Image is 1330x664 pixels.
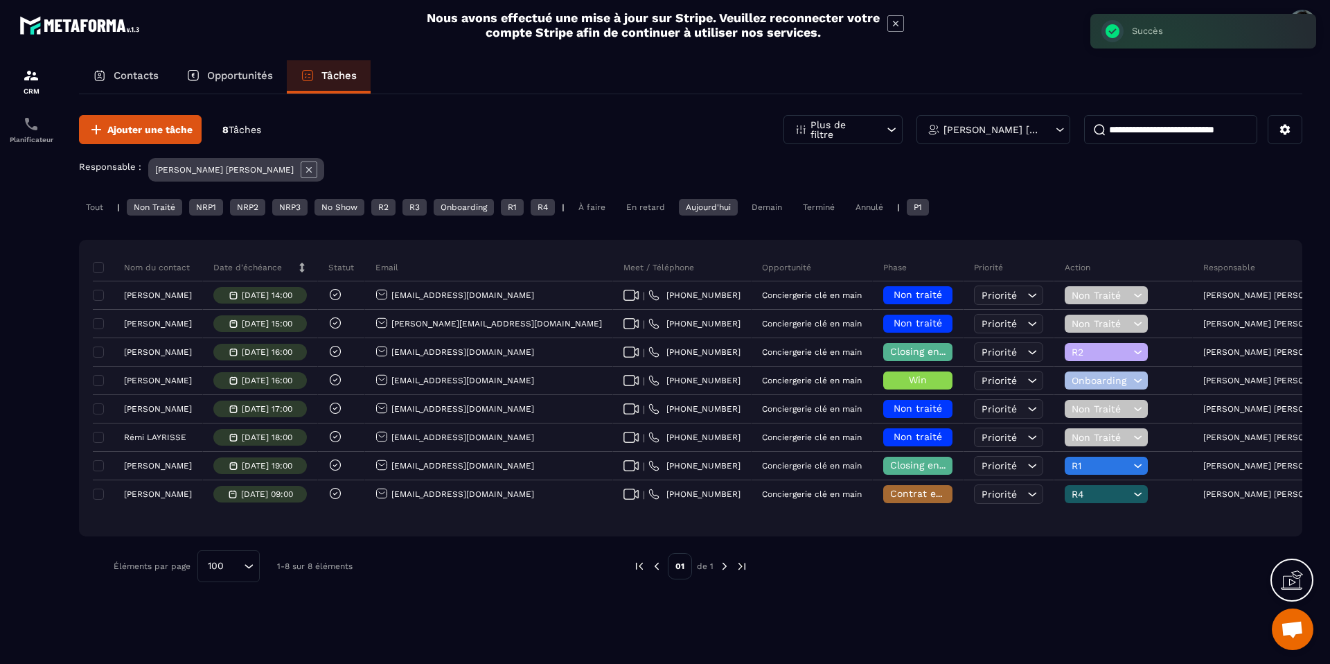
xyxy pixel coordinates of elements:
p: | [562,202,565,212]
div: NRP1 [189,199,223,216]
span: Ajouter une tâche [107,123,193,137]
span: Priorité [982,403,1017,414]
a: [PHONE_NUMBER] [648,489,741,500]
span: Non Traité [1072,403,1130,414]
span: Priorité [982,347,1017,358]
span: | [643,433,645,443]
p: Opportunité [762,262,811,273]
div: P1 [907,199,929,216]
span: R2 [1072,347,1130,358]
p: de 1 [697,561,713,572]
p: | [117,202,120,212]
p: [PERSON_NAME] [124,347,192,357]
div: Annulé [849,199,890,216]
span: Non Traité [1072,290,1130,301]
p: [DATE] 15:00 [242,319,292,329]
a: [PHONE_NUMBER] [648,290,741,301]
span: Tâches [229,124,261,135]
p: 8 [222,123,261,137]
span: Non Traité [1072,432,1130,443]
span: Priorité [982,318,1017,329]
p: Conciergerie clé en main [762,489,862,499]
p: Éléments par page [114,561,190,571]
p: 01 [668,553,692,579]
div: Aujourd'hui [679,199,738,216]
p: Rémi LAYRISSE [124,433,186,442]
p: [DATE] 19:00 [242,461,292,471]
a: Opportunités [172,60,287,94]
img: prev [650,560,663,573]
p: Conciergerie clé en main [762,376,862,385]
div: Non Traité [127,199,182,216]
span: Non Traité [1072,318,1130,329]
p: Statut [328,262,354,273]
p: Action [1065,262,1090,273]
button: Ajouter une tâche [79,115,202,144]
a: formationformationCRM [3,57,59,105]
span: Win [909,374,927,385]
a: [PHONE_NUMBER] [648,347,741,358]
p: Conciergerie clé en main [762,461,862,471]
span: | [643,319,645,329]
p: Email [375,262,398,273]
p: CRM [3,87,59,95]
div: Ouvrir le chat [1272,609,1313,650]
span: Onboarding [1072,375,1130,386]
p: Conciergerie clé en main [762,433,862,442]
p: [PERSON_NAME] [124,319,192,329]
p: Opportunités [207,69,273,82]
p: Planificateur [3,136,59,143]
div: R1 [501,199,524,216]
p: [DATE] 18:00 [242,433,292,442]
span: R4 [1072,489,1130,500]
div: Onboarding [434,199,494,216]
span: Priorité [982,489,1017,500]
p: Conciergerie clé en main [762,404,862,414]
a: [PHONE_NUMBER] [648,403,741,414]
input: Search for option [229,559,240,574]
p: Tâches [321,69,357,82]
div: Search for option [197,550,260,582]
p: Contacts [114,69,159,82]
div: Terminé [796,199,842,216]
h2: Nous avons effectué une mise à jour sur Stripe. Veuillez reconnecter votre compte Stripe afin de ... [426,10,880,40]
p: Conciergerie clé en main [762,319,862,329]
p: [PERSON_NAME] [124,461,192,471]
div: No Show [314,199,364,216]
img: prev [633,560,646,573]
span: | [643,290,645,301]
img: scheduler [23,116,39,132]
span: Priorité [982,290,1017,301]
span: Non traité [894,431,942,442]
p: [DATE] 16:00 [242,376,292,385]
span: Contrat envoyé [890,488,963,499]
a: schedulerschedulerPlanificateur [3,105,59,154]
p: Responsable : [79,161,141,172]
span: Priorité [982,432,1017,443]
p: Conciergerie clé en main [762,347,862,357]
p: 1-8 sur 8 éléments [277,561,353,571]
img: next [718,560,731,573]
p: Date d’échéance [213,262,282,273]
div: Tout [79,199,110,216]
span: | [643,404,645,414]
p: Phase [883,262,907,273]
p: [PERSON_NAME] [PERSON_NAME] [943,125,1040,134]
p: [DATE] 14:00 [242,290,292,300]
span: Non traité [894,317,942,329]
p: [PERSON_NAME] [124,489,192,499]
span: Closing en cours [890,346,969,357]
div: NRP2 [230,199,265,216]
a: [PHONE_NUMBER] [648,318,741,329]
img: formation [23,67,39,84]
div: R4 [531,199,555,216]
div: Demain [745,199,789,216]
img: logo [19,12,144,38]
a: [PHONE_NUMBER] [648,375,741,386]
span: Priorité [982,460,1017,471]
div: R2 [371,199,396,216]
p: [PERSON_NAME] [124,376,192,385]
p: Meet / Téléphone [623,262,694,273]
div: À faire [571,199,612,216]
a: Contacts [79,60,172,94]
